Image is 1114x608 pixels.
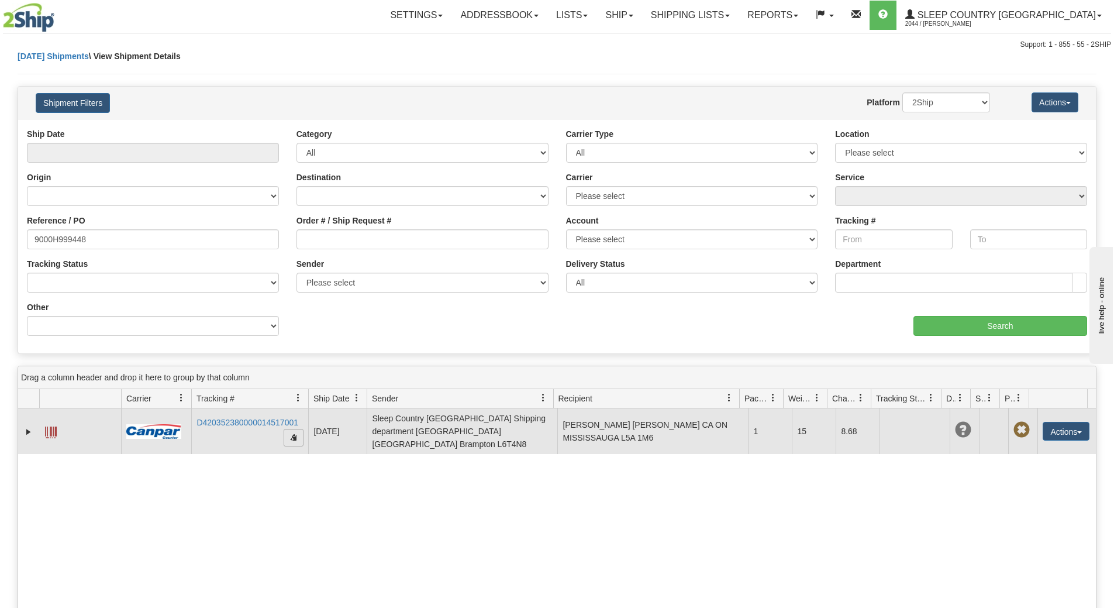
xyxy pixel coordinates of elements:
img: logo2044.jpg [3,3,54,32]
a: Ship [596,1,642,30]
span: Carrier [126,393,151,404]
a: Sleep Country [GEOGRAPHIC_DATA] 2044 / [PERSON_NAME] [896,1,1110,30]
span: Sender [372,393,398,404]
span: \ View Shipment Details [89,51,181,61]
input: From [835,229,952,249]
a: Lists [547,1,596,30]
span: Ship Date [313,393,349,404]
label: Destination [296,171,341,183]
a: Pickup Status filter column settings [1009,388,1029,408]
label: Reference / PO [27,215,85,226]
a: Carrier filter column settings [171,388,191,408]
a: D420352380000014517001 [196,418,298,427]
td: [PERSON_NAME] [PERSON_NAME] CA ON MISSISSAUGA L5A 1M6 [557,408,748,454]
td: [DATE] [308,408,367,454]
span: Sleep Country [GEOGRAPHIC_DATA] [915,10,1096,20]
button: Shipment Filters [36,93,110,113]
label: Tracking # [835,215,875,226]
span: Tracking Status [876,393,927,404]
span: Delivery Status [946,393,956,404]
span: Pickup Not Assigned [1013,422,1030,438]
a: Delivery Status filter column settings [950,388,970,408]
span: Packages [744,393,769,404]
a: Settings [381,1,451,30]
span: Charge [832,393,857,404]
label: Delivery Status [566,258,625,270]
span: Recipient [558,393,592,404]
label: Account [566,215,599,226]
input: To [970,229,1087,249]
a: Addressbook [451,1,547,30]
td: Sleep Country [GEOGRAPHIC_DATA] Shipping department [GEOGRAPHIC_DATA] [GEOGRAPHIC_DATA] Brampton ... [367,408,557,454]
img: 14 - Canpar [126,424,181,439]
div: Support: 1 - 855 - 55 - 2SHIP [3,40,1111,50]
span: Pickup Status [1005,393,1015,404]
label: Platform [867,97,900,108]
label: Carrier Type [566,128,613,140]
a: Tracking Status filter column settings [921,388,941,408]
label: Order # / Ship Request # [296,215,392,226]
a: Shipment Issues filter column settings [980,388,999,408]
a: Tracking # filter column settings [288,388,308,408]
a: Shipping lists [642,1,739,30]
input: Search [913,316,1087,336]
label: Ship Date [27,128,65,140]
a: [DATE] Shipments [18,51,89,61]
label: Tracking Status [27,258,88,270]
a: Charge filter column settings [851,388,871,408]
button: Copy to clipboard [284,429,303,446]
span: Tracking # [196,393,234,404]
label: Category [296,128,332,140]
a: Recipient filter column settings [719,388,739,408]
label: Origin [27,171,51,183]
label: Department [835,258,881,270]
span: Shipment Issues [975,393,985,404]
a: Weight filter column settings [807,388,827,408]
button: Actions [1043,422,1089,441]
td: 15 [792,408,836,454]
iframe: chat widget [1087,244,1113,363]
label: Other [27,301,49,313]
a: Expand [23,426,35,438]
a: Ship Date filter column settings [347,388,367,408]
a: Sender filter column settings [533,388,553,408]
label: Carrier [566,171,593,183]
label: Service [835,171,864,183]
div: grid grouping header [18,366,1096,389]
td: 1 [748,408,792,454]
span: 2044 / [PERSON_NAME] [905,18,993,30]
a: Packages filter column settings [763,388,783,408]
td: 8.68 [836,408,880,454]
span: Unknown [955,422,971,438]
div: live help - online [9,10,108,19]
label: Location [835,128,869,140]
a: Reports [739,1,807,30]
button: Actions [1032,92,1078,112]
a: Label [45,421,57,440]
span: Weight [788,393,813,404]
label: Sender [296,258,324,270]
